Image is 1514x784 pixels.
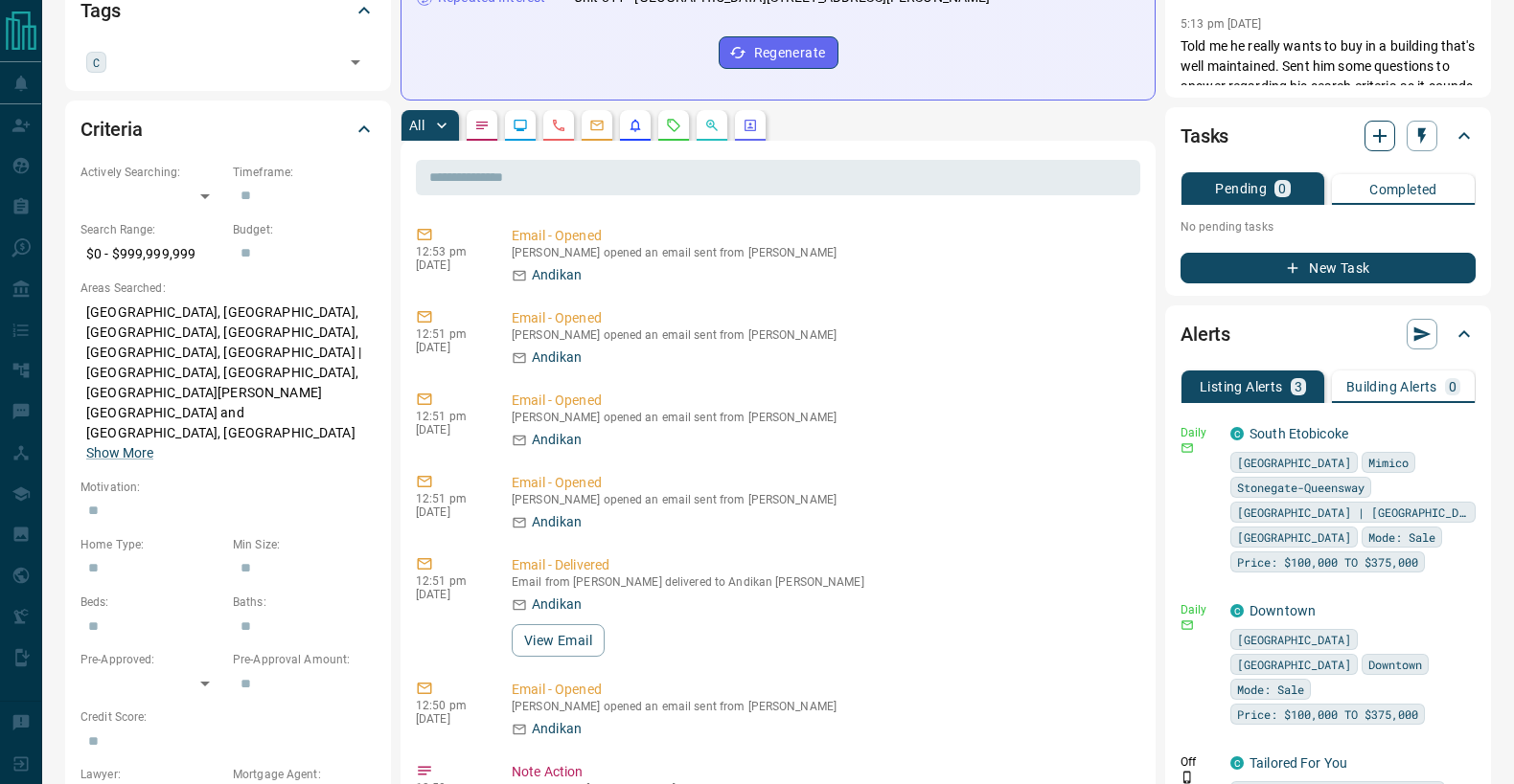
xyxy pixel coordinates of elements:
svg: Notes [474,118,490,133]
svg: Agent Actions [743,118,758,133]
div: condos.ca [1230,604,1244,617]
p: Told me he really wants to buy in a building that's well maintained. Sent him some questions to a... [1181,36,1476,217]
span: [GEOGRAPHIC_DATA] [1237,630,1351,649]
p: 12:51 pm [416,492,483,505]
p: Daily [1181,601,1219,618]
p: Listing Alerts [1200,380,1283,393]
p: 0 [1278,182,1286,195]
svg: Calls [551,118,566,133]
p: Home Type: [80,536,223,553]
p: [DATE] [416,588,483,601]
p: Andikan [532,512,582,532]
p: Email - Opened [512,391,1133,411]
p: Andikan [532,430,582,450]
p: 12:51 pm [416,327,483,341]
span: Mimico [1368,453,1409,472]
p: [GEOGRAPHIC_DATA], [GEOGRAPHIC_DATA], [GEOGRAPHIC_DATA], [GEOGRAPHIC_DATA], [GEOGRAPHIC_DATA], [G... [80,297,376,469]
span: C [93,53,100,72]
div: Tasks [1181,113,1476,159]
a: Tailored For You [1250,755,1347,771]
p: Budget: [233,221,376,238]
button: Regenerate [719,36,838,69]
p: Lawyer: [80,766,223,783]
span: Mode: Sale [1368,527,1435,547]
svg: Emails [589,118,605,133]
button: Show More [86,443,153,463]
p: Email - Delivered [512,555,1133,575]
div: Criteria [80,106,376,152]
p: Beds: [80,594,223,611]
p: [DATE] [416,423,483,437]
h2: Alerts [1181,319,1230,349]
p: Motivation: [80,479,376,496]
p: $0 - $999,999,999 [80,238,223,270]
p: Email - Opened [512,680,1133,700]
p: [PERSON_NAME] opened an email sent from [PERSON_NAME] [512,493,1133,506]
button: Open [342,49,369,76]
p: Completed [1369,183,1437,196]
p: Email - Opened [512,226,1133,246]
span: [GEOGRAPHIC_DATA] | [GEOGRAPHIC_DATA] [1237,503,1469,522]
p: Off [1181,753,1219,771]
p: Min Size: [233,536,376,553]
span: [GEOGRAPHIC_DATA] [1237,527,1351,547]
p: 12:53 pm [416,245,483,258]
span: Price: $100,000 TO $375,000 [1237,552,1418,571]
svg: Listing Alerts [628,118,643,133]
p: Daily [1181,424,1219,441]
button: New Task [1181,253,1476,283]
p: 12:51 pm [416,574,483,588]
p: [DATE] [416,341,483,354]
a: Downtown [1250,603,1316,618]
p: Areas Searched: [80,280,376,297]
span: Stonegate-Queensway [1237,478,1365,497]
p: Pre-Approved: [80,651,223,668]
span: Mode: Sale [1237,680,1304,699]
a: South Etobicoke [1250,426,1348,441]
p: Email - Opened [512,473,1133,493]
svg: Email [1181,618,1194,632]
p: 12:51 pm [416,410,483,423]
p: [PERSON_NAME] opened an email sent from [PERSON_NAME] [512,328,1133,342]
p: [DATE] [416,712,483,726]
p: Credit Score: [80,708,376,726]
p: Note Action [512,762,1133,782]
div: condos.ca [1230,427,1244,440]
p: Andikan [532,265,582,285]
p: Email - Opened [512,308,1133,328]
p: 0 [1449,380,1457,393]
p: Pending [1215,182,1267,195]
span: Price: $100,000 TO $375,000 [1237,705,1418,724]
div: Alerts [1181,311,1476,357]
p: [DATE] [416,505,483,519]
p: Mortgage Agent: [233,766,376,783]
svg: Lead Browsing Activity [513,118,528,133]
p: Email from [PERSON_NAME] delivered to Andikan [PERSON_NAME] [512,575,1133,589]
p: [PERSON_NAME] opened an email sent from [PERSON_NAME] [512,700,1133,713]
p: [DATE] [416,258,483,272]
p: 3 [1295,380,1302,393]
p: [PERSON_NAME] opened an email sent from [PERSON_NAME] [512,411,1133,424]
p: All [409,119,424,132]
svg: Opportunities [704,118,720,133]
p: 12:50 pm [416,699,483,712]
h2: Criteria [80,114,143,145]
p: [PERSON_NAME] opened an email sent from [PERSON_NAME] [512,246,1133,259]
p: Search Range: [80,221,223,238]
p: Timeframe: [233,164,376,181]
span: Downtown [1368,655,1422,674]
svg: Requests [666,118,681,133]
p: Andikan [532,347,582,368]
div: condos.ca [1230,756,1244,770]
p: Pre-Approval Amount: [233,651,376,668]
button: View Email [512,624,605,657]
p: Baths: [233,594,376,611]
p: Building Alerts [1346,380,1437,393]
p: Andikan [532,719,582,739]
p: Andikan [532,594,582,615]
p: 5:13 pm [DATE] [1181,17,1262,31]
span: [GEOGRAPHIC_DATA] [1237,655,1351,674]
svg: Push Notification Only [1181,771,1194,784]
p: Actively Searching: [80,164,223,181]
svg: Email [1181,441,1194,455]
